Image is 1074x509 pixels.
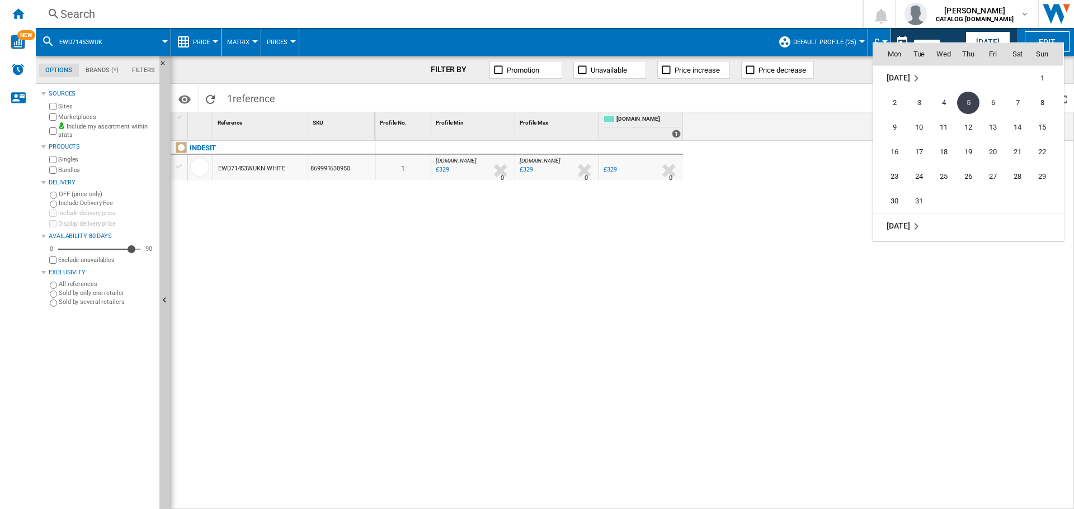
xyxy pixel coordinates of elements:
span: 25 [932,165,955,188]
td: Tuesday December 3 2024 [907,91,931,115]
span: 4 [932,92,955,114]
span: 31 [908,190,930,212]
th: Sun [1030,43,1063,65]
td: Sunday December 29 2024 [1030,164,1063,189]
td: Sunday December 8 2024 [1030,91,1063,115]
td: Tuesday December 31 2024 [907,189,931,214]
span: 28 [1006,165,1029,188]
span: [DATE] [887,221,910,230]
th: Thu [956,43,981,65]
span: 19 [957,141,979,163]
td: Monday December 30 2024 [873,189,907,214]
span: 24 [908,165,930,188]
td: Monday December 9 2024 [873,115,907,140]
td: December 2024 [873,65,956,91]
span: 12 [957,116,979,139]
tr: Week 2 [873,91,1063,115]
span: 6 [982,92,1004,114]
td: Friday December 6 2024 [981,91,1005,115]
span: 29 [1031,165,1053,188]
span: [DATE] [887,73,910,82]
tr: Week 4 [873,140,1063,164]
span: 15 [1031,116,1053,139]
td: Saturday December 7 2024 [1005,91,1030,115]
td: Friday December 20 2024 [981,140,1005,164]
td: Saturday December 14 2024 [1005,115,1030,140]
span: 9 [883,116,906,139]
span: 1 [1031,67,1053,89]
span: 13 [982,116,1004,139]
span: 11 [932,116,955,139]
tr: Week 5 [873,164,1063,189]
td: Monday December 2 2024 [873,91,907,115]
span: 20 [982,141,1004,163]
span: 16 [883,141,906,163]
span: 2 [883,92,906,114]
span: 5 [957,92,979,114]
td: Friday December 27 2024 [981,164,1005,189]
td: Thursday December 19 2024 [956,140,981,164]
tr: Week 3 [873,115,1063,140]
tr: Week undefined [873,213,1063,239]
tr: Week 1 [873,65,1063,91]
td: Sunday December 15 2024 [1030,115,1063,140]
td: Saturday December 28 2024 [1005,164,1030,189]
span: 18 [932,141,955,163]
td: January 2025 [873,213,1063,239]
td: Wednesday December 18 2024 [931,140,956,164]
td: Sunday December 22 2024 [1030,140,1063,164]
span: 17 [908,141,930,163]
span: 21 [1006,141,1029,163]
span: 8 [1031,92,1053,114]
th: Tue [907,43,931,65]
span: 30 [883,190,906,212]
td: Friday December 13 2024 [981,115,1005,140]
th: Mon [873,43,907,65]
th: Sat [1005,43,1030,65]
span: 3 [908,92,930,114]
span: 26 [957,165,979,188]
td: Wednesday December 4 2024 [931,91,956,115]
td: Thursday December 5 2024 [956,91,981,115]
span: 14 [1006,116,1029,139]
span: 10 [908,116,930,139]
td: Wednesday December 11 2024 [931,115,956,140]
th: Wed [931,43,956,65]
td: Wednesday December 25 2024 [931,164,956,189]
md-calendar: Calendar [873,43,1063,240]
span: 7 [1006,92,1029,114]
td: Tuesday December 10 2024 [907,115,931,140]
td: Tuesday December 17 2024 [907,140,931,164]
td: Thursday December 26 2024 [956,164,981,189]
span: 22 [1031,141,1053,163]
span: 27 [982,165,1004,188]
span: 23 [883,165,906,188]
td: Monday December 23 2024 [873,164,907,189]
td: Saturday December 21 2024 [1005,140,1030,164]
tr: Week 6 [873,189,1063,214]
td: Sunday December 1 2024 [1030,65,1063,91]
th: Fri [981,43,1005,65]
td: Tuesday December 24 2024 [907,164,931,189]
td: Monday December 16 2024 [873,140,907,164]
td: Thursday December 12 2024 [956,115,981,140]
